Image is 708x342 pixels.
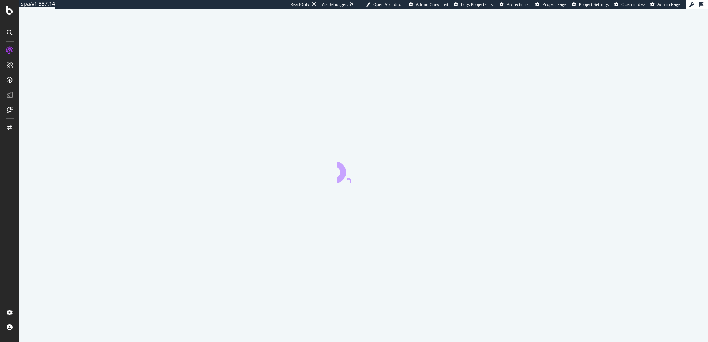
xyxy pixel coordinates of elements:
span: Project Page [542,1,566,7]
div: ReadOnly: [291,1,310,7]
a: Logs Projects List [454,1,494,7]
a: Open Viz Editor [366,1,403,7]
a: Project Settings [572,1,609,7]
span: Logs Projects List [461,1,494,7]
span: Admin Page [657,1,680,7]
span: Open Viz Editor [373,1,403,7]
a: Project Page [535,1,566,7]
div: animation [337,156,390,183]
span: Open in dev [621,1,645,7]
a: Open in dev [614,1,645,7]
span: Project Settings [579,1,609,7]
a: Projects List [500,1,530,7]
span: Projects List [507,1,530,7]
a: Admin Page [650,1,680,7]
a: Admin Crawl List [409,1,448,7]
span: Admin Crawl List [416,1,448,7]
div: Viz Debugger: [322,1,348,7]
